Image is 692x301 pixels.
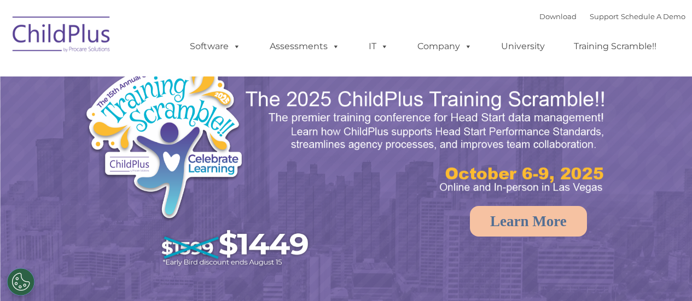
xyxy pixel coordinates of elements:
[259,36,351,57] a: Assessments
[179,36,252,57] a: Software
[563,36,667,57] a: Training Scramble!!
[470,206,587,237] a: Learn More
[539,12,685,21] font: |
[7,9,117,63] img: ChildPlus by Procare Solutions
[358,36,399,57] a: IT
[490,36,556,57] a: University
[590,12,619,21] a: Support
[621,12,685,21] a: Schedule A Demo
[7,268,34,296] button: Cookies Settings
[539,12,577,21] a: Download
[406,36,483,57] a: Company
